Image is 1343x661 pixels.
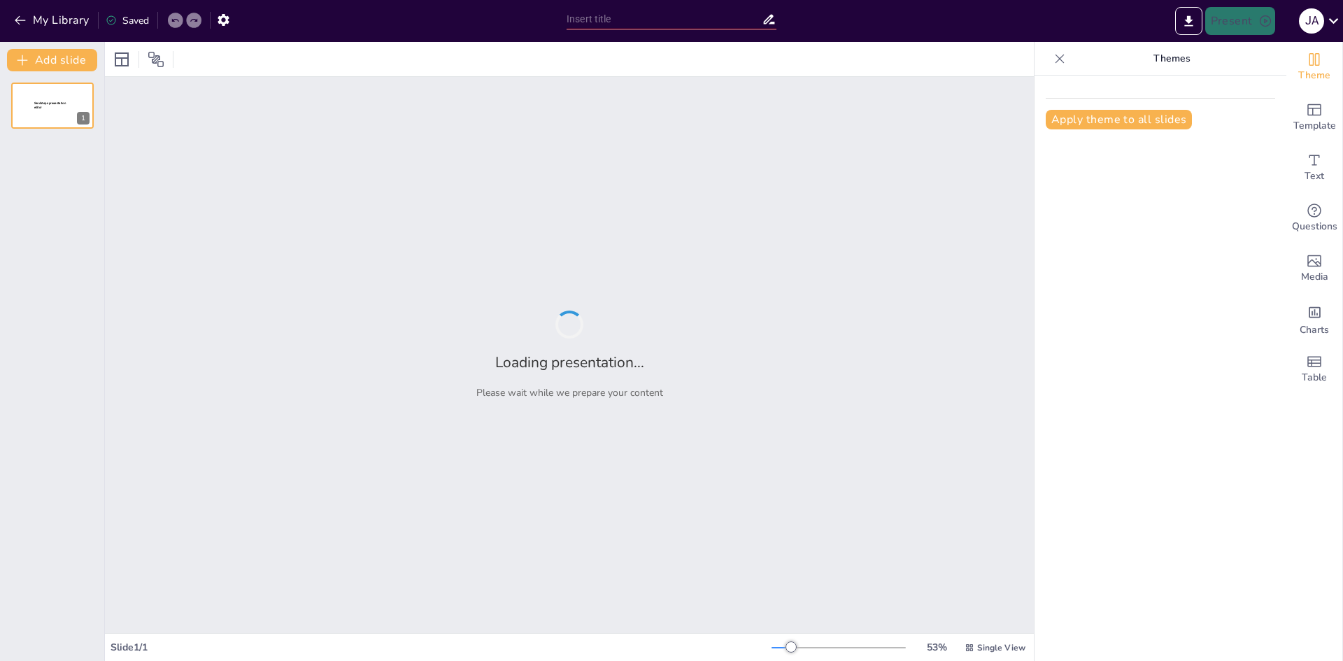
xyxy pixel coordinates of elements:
span: Questions [1292,219,1337,234]
div: Add charts and graphs [1286,294,1342,344]
div: Add images, graphics, shapes or video [1286,243,1342,294]
span: Template [1293,118,1336,134]
div: Add text boxes [1286,143,1342,193]
span: Position [148,51,164,68]
div: Add ready made slides [1286,92,1342,143]
div: Get real-time input from your audience [1286,193,1342,243]
span: Sendsteps presentation editor [34,101,66,109]
button: My Library [10,9,95,31]
p: Themes [1071,42,1272,76]
input: Insert title [567,9,762,29]
span: Media [1301,269,1328,285]
div: 1 [77,112,90,125]
div: Slide 1 / 1 [111,641,772,654]
button: Add slide [7,49,97,71]
span: Charts [1300,322,1329,338]
button: Apply theme to all slides [1046,110,1192,129]
span: Text [1305,169,1324,184]
p: Please wait while we prepare your content [476,386,663,399]
div: J A [1299,8,1324,34]
button: J A [1299,7,1324,35]
span: Theme [1298,68,1330,83]
h2: Loading presentation... [495,353,644,372]
button: Export to PowerPoint [1175,7,1202,35]
span: Table [1302,370,1327,385]
button: Present [1205,7,1275,35]
div: Layout [111,48,133,71]
span: Single View [977,642,1025,653]
div: Change the overall theme [1286,42,1342,92]
div: Add a table [1286,344,1342,395]
div: 53 % [920,641,953,654]
div: Saved [106,14,149,27]
div: 1 [11,83,94,129]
